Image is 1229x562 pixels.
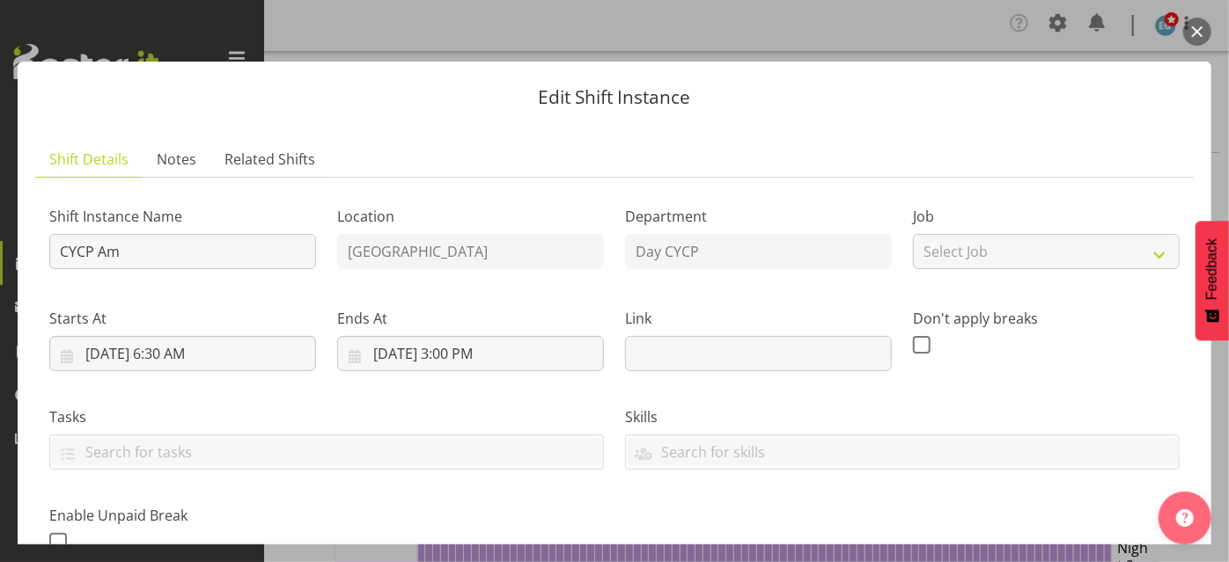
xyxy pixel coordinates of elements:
[50,438,603,465] input: Search for tasks
[625,206,892,227] label: Department
[49,505,316,526] label: Enable Unpaid Break
[224,149,315,170] span: Related Shifts
[625,308,892,329] label: Link
[1196,221,1229,340] button: Feedback - Show survey
[35,88,1194,106] p: Edit Shift Instance
[625,406,1180,427] label: Skills
[1204,238,1220,300] span: Feedback
[49,206,316,227] label: Shift Instance Name
[913,308,1180,329] label: Don't apply breaks
[49,149,129,170] span: Shift Details
[49,336,316,371] input: Click to select...
[157,149,196,170] span: Notes
[49,406,604,427] label: Tasks
[337,206,604,227] label: Location
[49,308,316,329] label: Starts At
[1176,509,1194,527] img: help-xxl-2.png
[913,206,1180,227] label: Job
[337,336,604,371] input: Click to select...
[337,308,604,329] label: Ends At
[626,438,1179,465] input: Search for skills
[49,234,316,269] input: Shift Instance Name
